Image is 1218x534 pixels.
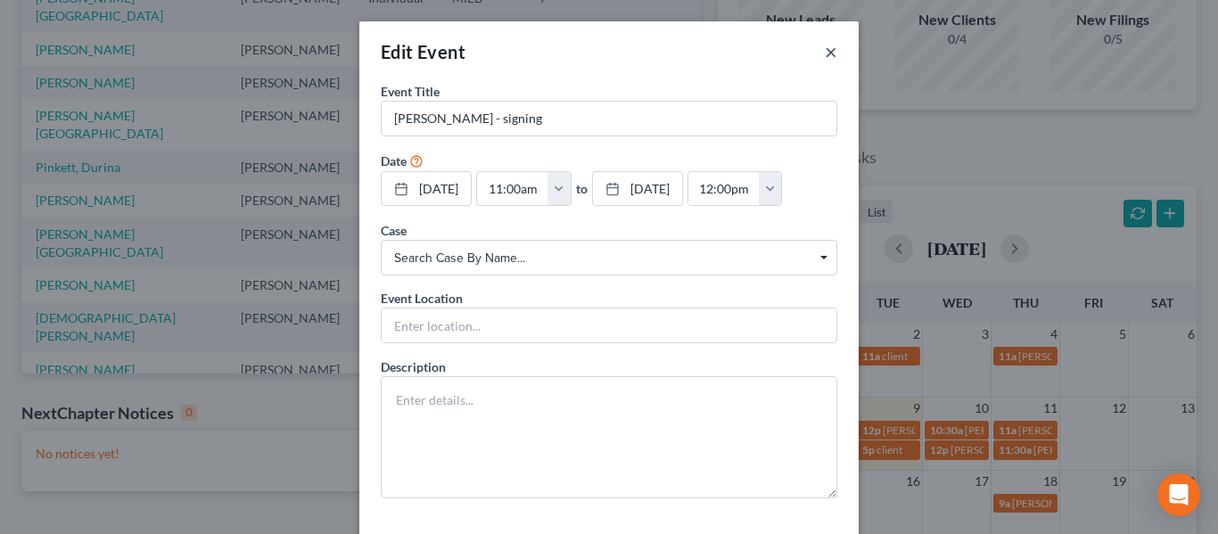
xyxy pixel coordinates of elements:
[688,172,760,206] input: -- : --
[381,152,407,170] label: Date
[381,41,465,62] span: Edit Event
[381,221,407,240] label: Case
[382,308,836,342] input: Enter location...
[576,179,588,198] label: to
[477,172,548,206] input: -- : --
[394,249,824,267] span: Search case by name...
[382,102,836,136] input: Enter event name...
[381,84,440,99] span: Event Title
[1157,473,1200,516] div: Open Intercom Messenger
[381,289,463,308] label: Event Location
[381,240,837,275] span: Select box activate
[381,357,446,376] label: Description
[593,172,682,206] a: [DATE]
[382,172,471,206] a: [DATE]
[825,41,837,62] button: ×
